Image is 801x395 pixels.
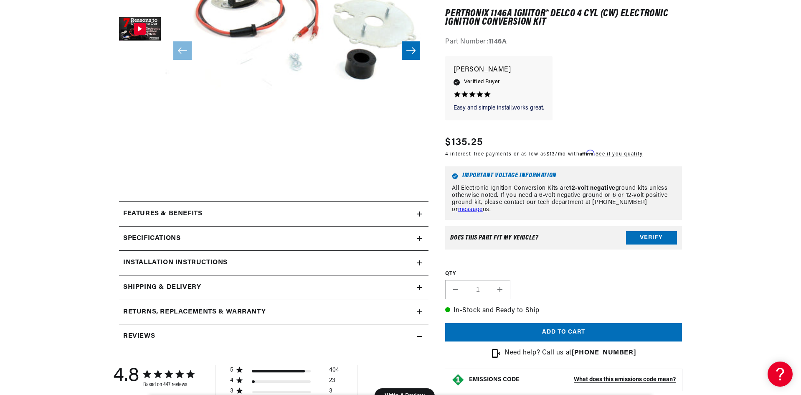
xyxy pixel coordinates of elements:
[119,275,428,300] summary: Shipping & Delivery
[123,307,266,318] h2: Returns, Replacements & Warranty
[230,387,234,395] div: 3
[230,367,234,374] div: 5
[596,152,643,157] a: See if you qualify - Learn more about Affirm Financing (opens in modal)
[450,235,538,242] div: Does This part fit My vehicle?
[230,377,339,387] div: 4 star by 23 reviews
[123,257,228,268] h2: Installation instructions
[452,173,675,179] h6: Important Voltage Information
[504,348,636,359] p: Need help? Call us at
[123,233,180,244] h2: Specifications
[119,251,428,275] summary: Installation instructions
[445,271,682,278] label: QTY
[119,227,428,251] summary: Specifications
[452,185,675,213] p: All Electronic Ignition Conversion Kits are ground kits unless otherwise noted. If you need a 6-v...
[464,78,500,87] span: Verified Buyer
[119,324,428,349] summary: Reviews
[445,37,682,48] div: Part Number:
[626,232,677,245] button: Verify
[445,323,682,342] button: Add to cart
[329,377,335,387] div: 23
[445,150,643,158] p: 4 interest-free payments or as low as /mo with .
[469,377,520,383] strong: EMISSIONS CODE
[489,39,507,46] strong: 1146A
[123,209,202,219] h2: Features & Benefits
[572,350,636,357] a: [PHONE_NUMBER]
[119,300,428,324] summary: Returns, Replacements & Warranty
[173,41,192,60] button: Slide left
[451,373,465,387] img: Emissions code
[569,185,616,191] strong: 12-volt negative
[547,152,555,157] span: $13
[445,135,483,150] span: $135.25
[574,377,676,383] strong: What does this emissions code mean?
[113,365,139,388] div: 4.8
[454,64,544,76] p: [PERSON_NAME]
[119,202,428,226] summary: Features & Benefits
[445,10,682,27] h1: PerTronix 1146A Ignitor® Delco 4 cyl (cw) Electronic Ignition Conversion Kit
[402,41,420,60] button: Slide right
[123,331,155,342] h2: Reviews
[143,382,194,388] div: Based on 447 reviews
[445,306,682,316] p: In-Stock and Ready to Ship
[329,367,339,377] div: 404
[458,206,483,213] a: message
[469,376,676,384] button: EMISSIONS CODEWhat does this emissions code mean?
[123,282,201,293] h2: Shipping & Delivery
[230,367,339,377] div: 5 star by 404 reviews
[454,104,544,112] p: Easy and simple install,works great.
[230,377,234,385] div: 4
[580,150,594,156] span: Affirm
